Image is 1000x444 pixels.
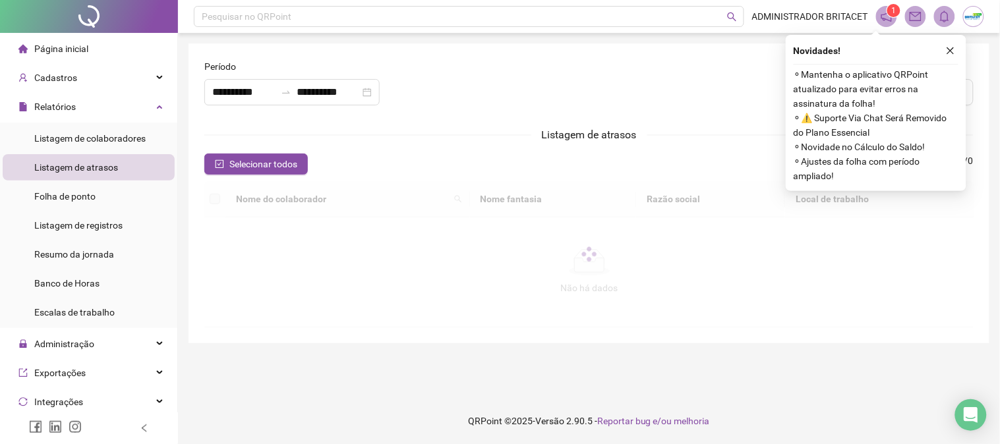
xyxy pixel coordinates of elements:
[34,249,114,260] span: Resumo da jornada
[964,7,984,26] img: 73035
[49,420,62,433] span: linkedin
[34,220,123,231] span: Listagem de registros
[34,307,115,318] span: Escalas de trabalho
[34,101,76,112] span: Relatórios
[18,44,28,53] span: home
[939,11,951,22] span: bell
[955,399,987,431] div: Open Intercom Messenger
[18,397,28,406] span: sync
[794,67,958,111] span: ⚬ Mantenha o aplicativo QRPoint atualizado para evitar erros na assinatura da folha!
[34,72,77,83] span: Cadastros
[34,339,94,349] span: Administração
[794,140,958,154] span: ⚬ Novidade no Cálculo do Saldo!
[910,11,922,22] span: mail
[18,339,28,348] span: lock
[727,12,737,22] span: search
[752,9,868,24] span: ADMINISTRADOR BRITACET
[69,420,82,433] span: instagram
[34,43,88,54] span: Página inicial
[18,368,28,377] span: export
[794,43,841,58] span: Novidades !
[18,73,28,82] span: user-add
[29,420,42,433] span: facebook
[887,4,900,17] sup: 1
[281,87,291,97] span: to
[215,159,224,169] span: check-square
[946,46,955,55] span: close
[34,278,100,289] span: Banco de Horas
[881,11,893,22] span: notification
[34,397,83,407] span: Integrações
[140,424,149,433] span: left
[204,59,236,74] span: Período
[281,87,291,97] span: swap-right
[204,153,308,175] button: Selecionar todos
[34,368,86,378] span: Exportações
[597,416,710,426] span: Reportar bug e/ou melhoria
[542,128,637,141] span: Listagem de atrasos
[18,102,28,111] span: file
[34,162,118,173] span: Listagem de atrasos
[178,398,1000,444] footer: QRPoint © 2025 - 2.90.5 -
[794,154,958,183] span: ⚬ Ajustes da folha com período ampliado!
[892,6,897,15] span: 1
[229,157,297,171] span: Selecionar todos
[794,111,958,140] span: ⚬ ⚠️ Suporte Via Chat Será Removido do Plano Essencial
[535,416,564,426] span: Versão
[34,133,146,144] span: Listagem de colaboradores
[34,191,96,202] span: Folha de ponto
